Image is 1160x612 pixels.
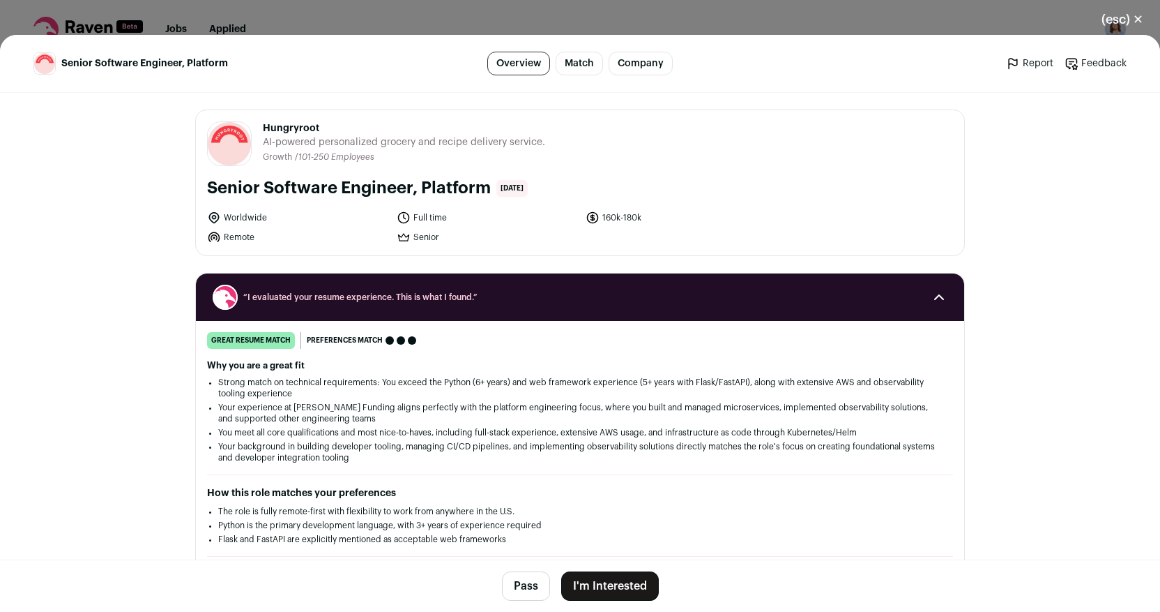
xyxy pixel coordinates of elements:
span: Senior Software Engineer, Platform [61,57,228,70]
li: Worldwide [207,211,388,225]
button: I'm Interested [561,572,659,601]
button: Close modal [1085,4,1160,35]
span: Hungryroot [263,121,545,135]
li: Python is the primary development language, with 3+ years of experience required [218,520,942,531]
a: Match [556,52,603,75]
a: Overview [487,52,550,75]
li: / [295,152,374,163]
li: Remote [207,230,388,244]
li: Full time [397,211,578,225]
h2: Why you are a great fit [207,360,953,371]
a: Report [1006,57,1053,70]
button: Pass [502,572,550,601]
li: Flask and FastAPI are explicitly mentioned as acceptable web frameworks [218,534,942,545]
li: You meet all core qualifications and most nice-to-haves, including full-stack experience, extensi... [218,427,942,438]
li: Growth [263,152,295,163]
span: 101-250 Employees [298,153,374,161]
a: Feedback [1064,57,1127,70]
img: dfd728e3fb47fdea54b215254a5a375c6ef16a04fb3c5d1c381684680e5bbace.jpg [34,53,55,74]
li: Senior [397,230,578,244]
li: Your experience at [PERSON_NAME] Funding aligns perfectly with the platform engineering focus, wh... [218,402,942,424]
li: The role is fully remote-first with flexibility to work from anywhere in the U.S. [218,506,942,517]
img: dfd728e3fb47fdea54b215254a5a375c6ef16a04fb3c5d1c381684680e5bbace.jpg [208,122,251,165]
h2: How this role matches your preferences [207,486,953,500]
li: Strong match on technical requirements: You exceed the Python (6+ years) and web framework experi... [218,377,942,399]
span: “I evaluated your resume experience. This is what I found.” [243,292,917,303]
li: Your background in building developer tooling, managing CI/CD pipelines, and implementing observa... [218,441,942,463]
li: 160k-180k [586,211,767,225]
span: AI-powered personalized grocery and recipe delivery service. [263,135,545,149]
div: great resume match [207,332,295,349]
a: Company [609,52,673,75]
h1: Senior Software Engineer, Platform [207,177,491,200]
span: [DATE] [496,180,528,197]
span: Preferences match [307,334,383,348]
